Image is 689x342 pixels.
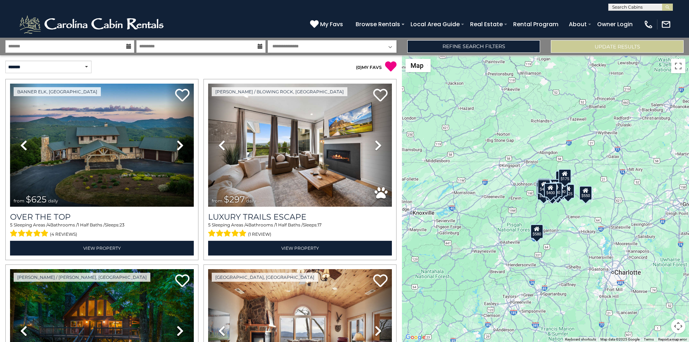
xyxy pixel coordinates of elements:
[538,179,550,194] div: $425
[373,88,388,103] a: Add to favorites
[549,182,562,197] div: $480
[245,222,248,228] span: 4
[10,241,194,256] a: View Property
[644,337,654,341] a: Terms
[310,20,345,29] a: My Favs
[47,222,50,228] span: 4
[212,198,222,203] span: from
[14,87,101,96] a: Banner Elk, [GEOGRAPHIC_DATA]
[78,222,105,228] span: 1 Half Baths /
[530,224,543,238] div: $580
[18,14,167,35] img: White-1-2.png
[467,18,506,31] a: Real Estate
[536,182,549,196] div: $230
[352,18,404,31] a: Browse Rentals
[48,198,58,203] span: daily
[248,230,271,239] span: (1 review)
[556,170,568,185] div: $175
[548,179,561,193] div: $349
[356,65,362,70] span: ( )
[10,84,194,207] img: thumbnail_167153549.jpeg
[356,65,382,70] a: (0)MY FAVS
[208,222,211,228] span: 5
[411,62,423,69] span: Map
[10,222,194,239] div: Sleeping Areas / Bathrooms / Sleeps:
[404,333,427,342] a: Open this area in Google Maps (opens a new window)
[538,178,550,192] div: $125
[318,222,322,228] span: 17
[510,18,562,31] a: Rental Program
[671,59,685,73] button: Toggle fullscreen view
[643,19,653,29] img: phone-regular-white.png
[14,198,24,203] span: from
[276,222,303,228] span: 1 Half Baths /
[26,194,47,205] span: $625
[546,186,559,200] div: $375
[208,84,392,207] img: thumbnail_168695581.jpeg
[208,222,392,239] div: Sleeping Areas / Bathrooms / Sleeps:
[224,194,245,205] span: $297
[208,241,392,256] a: View Property
[565,337,596,342] button: Keyboard shortcuts
[175,88,189,103] a: Add to favorites
[551,40,684,53] button: Update Results
[404,333,427,342] img: Google
[544,183,557,197] div: $400
[357,65,360,70] span: 0
[671,319,685,333] button: Map camera controls
[562,184,575,198] div: $325
[10,212,194,222] a: Over The Top
[407,40,540,53] a: Refine Search Filters
[212,273,318,282] a: [GEOGRAPHIC_DATA], [GEOGRAPHIC_DATA]
[579,186,592,200] div: $550
[320,20,343,29] span: My Favs
[175,273,189,289] a: Add to favorites
[594,18,636,31] a: Owner Login
[407,18,463,31] a: Local Area Guide
[373,273,388,289] a: Add to favorites
[212,87,347,96] a: [PERSON_NAME] / Blowing Rock, [GEOGRAPHIC_DATA]
[565,18,590,31] a: About
[658,337,687,341] a: Report a map error
[600,337,639,341] span: Map data ©2025 Google
[661,19,671,29] img: mail-regular-white.png
[208,212,392,222] a: Luxury Trails Escape
[14,273,150,282] a: [PERSON_NAME] / [PERSON_NAME], [GEOGRAPHIC_DATA]
[119,222,125,228] span: 23
[406,59,431,72] button: Change map style
[558,169,571,183] div: $175
[537,186,550,200] div: $225
[50,230,77,239] span: (4 reviews)
[246,198,256,203] span: daily
[10,222,13,228] span: 5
